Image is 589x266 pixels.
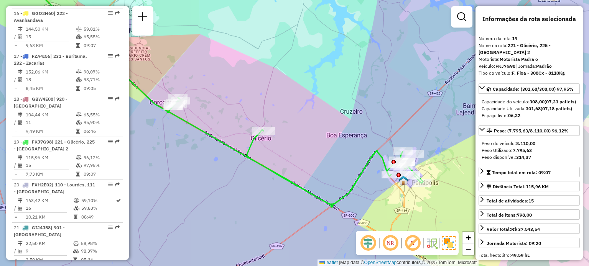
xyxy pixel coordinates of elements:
a: Exibir filtros [454,9,469,24]
td: 65,55% [83,33,120,41]
td: 18 [25,76,76,83]
div: Motorista: [479,56,580,63]
i: Total de Atividades [18,206,23,211]
em: Opções [108,182,113,187]
td: 2,50 KM [25,256,73,264]
strong: (07,18 pallets) [541,106,572,111]
i: Distância Total [18,70,23,74]
td: 10,21 KM [25,213,73,221]
span: 19 - [14,139,95,152]
i: Tempo total em rota [76,43,80,48]
td: / [14,119,18,126]
i: % de utilização do peso [76,155,82,160]
td: / [14,204,18,212]
div: Número da rota: [479,35,580,42]
i: Tempo total em rota [74,215,77,219]
td: 59,83% [81,204,115,212]
strong: R$ 37.543,54 [511,226,540,232]
i: Distância Total [18,113,23,117]
td: 05:36 [81,256,119,264]
td: 16 [25,204,73,212]
em: Opções [108,96,113,101]
div: Atividade não roteirizada - LUCIANO APARECIDO NA [401,171,420,179]
span: | 231 - Buritama, 232 - Zacarias [14,53,87,66]
i: % de utilização do peso [76,70,82,74]
strong: F. Fixa - 308Cx - 8110Kg [512,70,565,76]
a: Zoom out [462,243,474,255]
td: 09:07 [83,170,120,178]
div: Peso: (7.795,63/8.110,00) 96,12% [479,137,580,164]
i: Distância Total [18,155,23,160]
td: 08:49 [81,213,115,221]
td: 95,90% [83,119,120,126]
a: OpenStreetMap [364,260,397,265]
td: 9,49 KM [25,127,76,135]
strong: 15 [528,198,534,204]
i: % de utilização do peso [73,241,79,246]
i: Distância Total [18,241,23,246]
strong: 8.110,00 [516,140,535,146]
td: 63,55% [83,111,120,119]
td: 09:05 [83,85,120,92]
img: Fluxo de ruas [426,237,438,249]
span: Tempo total em rota: 09:07 [492,170,551,175]
strong: (07,33 pallets) [545,99,576,104]
span: 17 - [14,53,87,66]
div: Valor total: [487,226,540,233]
td: 59,81% [83,25,120,33]
img: Exibir/Ocultar setores [442,236,456,250]
span: − [466,244,471,254]
em: Rota exportada [115,139,120,144]
i: Total de Atividades [18,120,23,125]
td: 163,42 KM [25,197,73,204]
em: Rota exportada [115,96,120,101]
span: Peso: (7.795,63/8.110,00) 96,12% [494,128,569,134]
span: | 221 - Glicério, 225 - [GEOGRAPHIC_DATA] 2 [14,139,95,152]
a: Jornada Motorista: 09:20 [479,238,580,248]
a: Total de atividades:15 [479,195,580,206]
span: Ocultar NR [381,234,400,252]
td: 59,10% [81,197,115,204]
em: Opções [108,225,113,230]
div: Atividade não roteirizada - NANI e RODRIGUES LTD [396,158,415,166]
i: % de utilização do peso [74,198,79,203]
span: 115,96 KM [526,184,549,189]
div: Tipo do veículo: [479,70,580,77]
span: | 222 - Avanhandava [14,10,68,23]
i: % de utilização da cubagem [76,34,82,39]
span: 21 - [14,225,65,237]
em: Rota exportada [115,182,120,187]
div: Peso Utilizado: [482,147,577,154]
span: FXH2E02 [32,182,52,188]
i: Distância Total [18,27,23,31]
i: Total de Atividades [18,77,23,82]
strong: 49,59 hL [511,252,530,258]
span: GBW4E08 [32,96,53,102]
i: % de utilização da cubagem [76,163,82,168]
div: Espaço livre: [482,112,577,119]
a: Nova sessão e pesquisa [135,9,150,26]
span: | 901 - [GEOGRAPHIC_DATA] [14,225,65,237]
span: Peso do veículo: [482,140,535,146]
a: Distância Total:115,96 KM [479,181,580,191]
span: GIJ4J58 [32,225,51,230]
i: % de utilização do peso [76,27,82,31]
i: Total de Atividades [18,163,23,168]
div: Capacidade Utilizada: [482,105,577,112]
span: GGO2H60 [32,10,54,16]
div: Capacidade do veículo: [482,98,577,105]
em: Rota exportada [115,11,120,15]
i: Total de Atividades [18,249,23,253]
span: 18 - [14,96,67,109]
td: 11 [25,119,76,126]
td: = [14,85,18,92]
td: = [14,42,18,49]
h4: Informações da rota selecionada [479,15,580,23]
td: / [14,162,18,169]
i: Tempo total em rota [76,172,80,176]
i: % de utilização da cubagem [73,249,79,253]
a: Tempo total em rota: 09:07 [479,167,580,177]
td: 15 [25,33,76,41]
td: 9 [25,247,73,255]
td: = [14,213,18,221]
